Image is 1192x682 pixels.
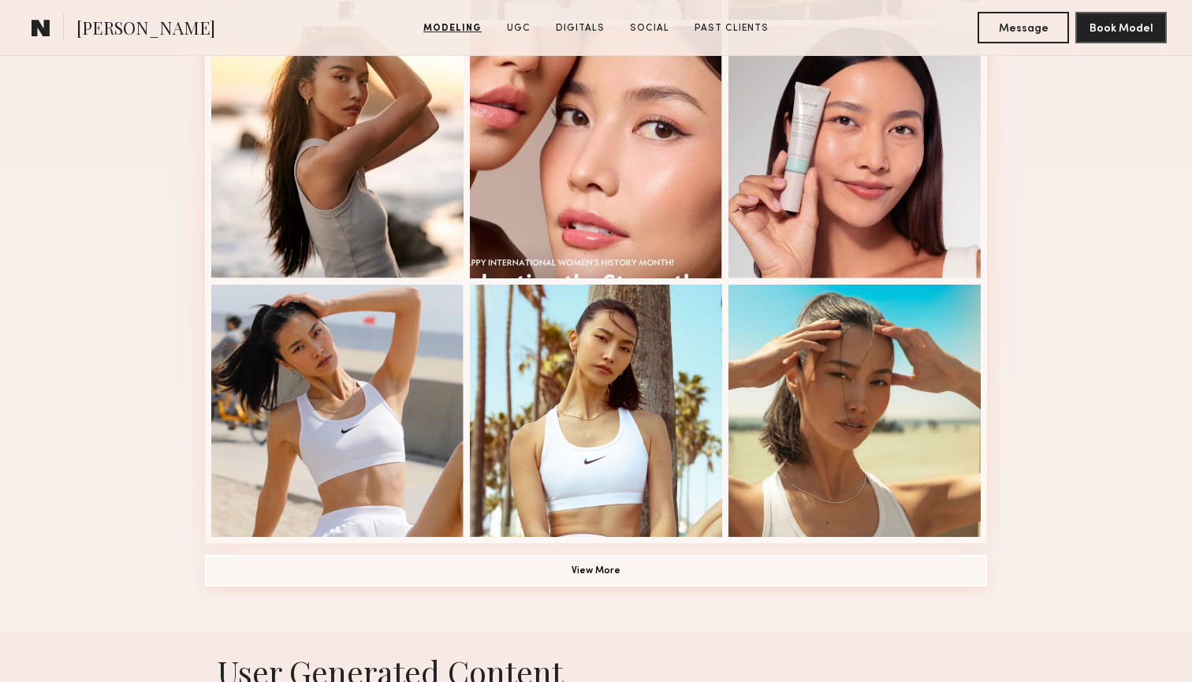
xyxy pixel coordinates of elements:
a: Modeling [417,21,488,35]
a: Social [624,21,676,35]
a: Past Clients [688,21,775,35]
span: [PERSON_NAME] [76,16,215,43]
button: Book Model [1075,12,1167,43]
button: View More [205,555,987,587]
a: Digitals [549,21,611,35]
a: Book Model [1075,20,1167,34]
button: Message [978,12,1069,43]
a: UGC [501,21,537,35]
